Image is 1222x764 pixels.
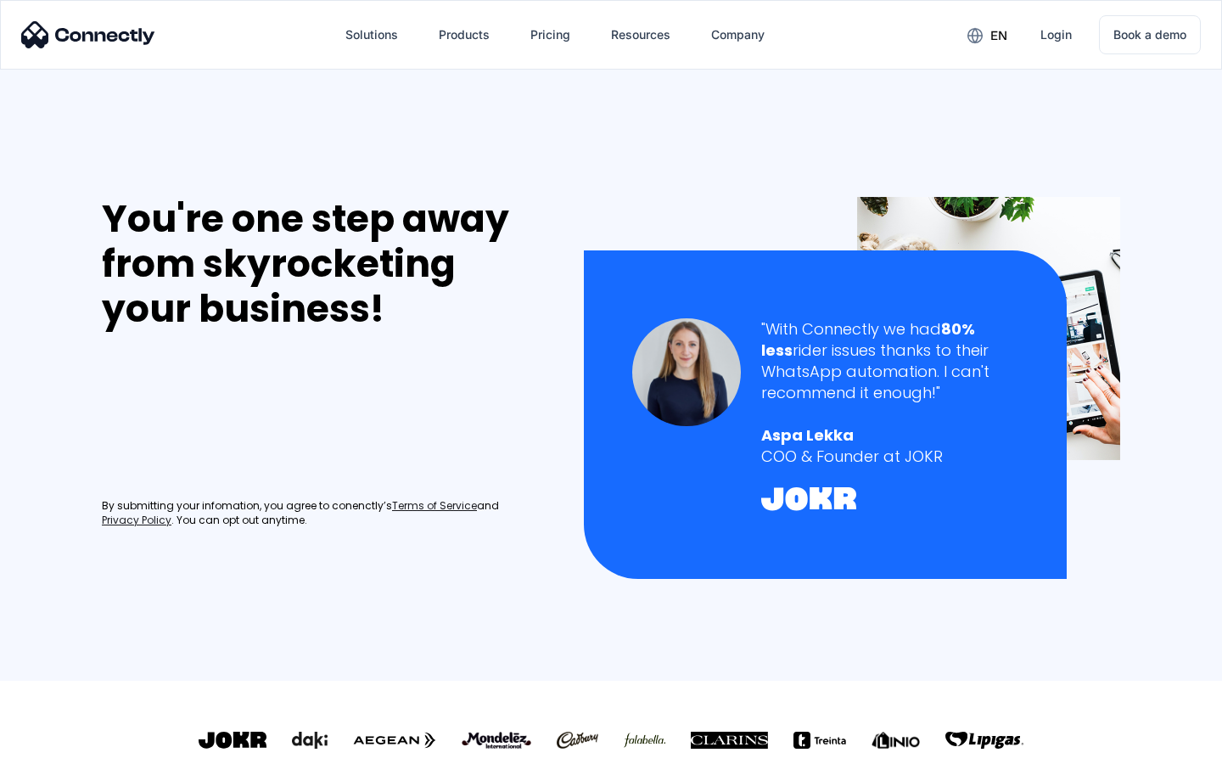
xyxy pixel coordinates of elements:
div: Resources [597,14,684,55]
div: Resources [611,23,670,47]
div: "With Connectly we had rider issues thanks to their WhatsApp automation. I can't recommend it eno... [761,318,1018,404]
div: COO & Founder at JOKR [761,446,1018,467]
div: Products [439,23,490,47]
div: Login [1040,23,1072,47]
aside: Language selected: English [17,734,102,758]
div: By submitting your infomation, you agree to conenctly’s and . You can opt out anytime. [102,499,548,528]
a: Book a demo [1099,15,1201,54]
img: Connectly Logo [21,21,155,48]
div: Pricing [530,23,570,47]
a: Terms of Service [392,499,477,514]
div: You're one step away from skyrocketing your business! [102,197,548,331]
strong: 80% less [761,318,975,361]
div: en [990,24,1007,48]
div: Company [711,23,765,47]
a: Login [1027,14,1085,55]
iframe: Form 0 [102,351,356,479]
div: Company [698,14,778,55]
div: Solutions [332,14,412,55]
strong: Aspa Lekka [761,424,854,446]
a: Pricing [517,14,584,55]
a: Privacy Policy [102,514,171,528]
div: Solutions [345,23,398,47]
ul: Language list [34,734,102,758]
div: Products [425,14,503,55]
div: en [954,22,1020,48]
